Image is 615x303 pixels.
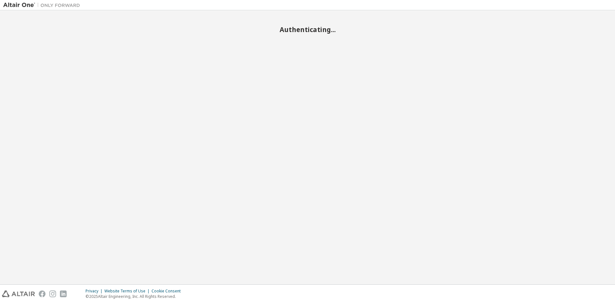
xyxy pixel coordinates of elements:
img: altair_logo.svg [2,290,35,297]
div: Website Terms of Use [104,289,152,294]
h2: Authenticating... [3,25,612,34]
p: © 2025 Altair Engineering, Inc. All Rights Reserved. [86,294,184,299]
div: Privacy [86,289,104,294]
img: instagram.svg [49,290,56,297]
div: Cookie Consent [152,289,184,294]
img: linkedin.svg [60,290,67,297]
img: facebook.svg [39,290,45,297]
img: Altair One [3,2,83,8]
